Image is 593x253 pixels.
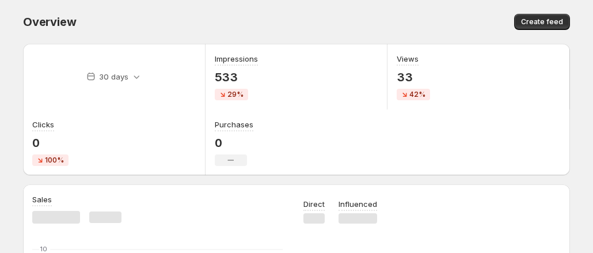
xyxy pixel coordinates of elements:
h3: Purchases [215,119,253,130]
p: Influenced [339,198,377,210]
p: Direct [303,198,325,210]
p: 0 [215,136,253,150]
p: 33 [397,70,430,84]
h3: Sales [32,194,52,205]
p: 533 [215,70,258,84]
p: 30 days [99,71,128,82]
span: 29% [227,90,244,99]
button: Create feed [514,14,570,30]
span: Overview [23,15,76,29]
h3: Impressions [215,53,258,65]
h3: Clicks [32,119,54,130]
span: 100% [45,156,64,165]
h3: Views [397,53,419,65]
text: 10 [40,245,47,253]
p: 0 [32,136,69,150]
span: Create feed [521,17,563,27]
span: 42% [409,90,425,99]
